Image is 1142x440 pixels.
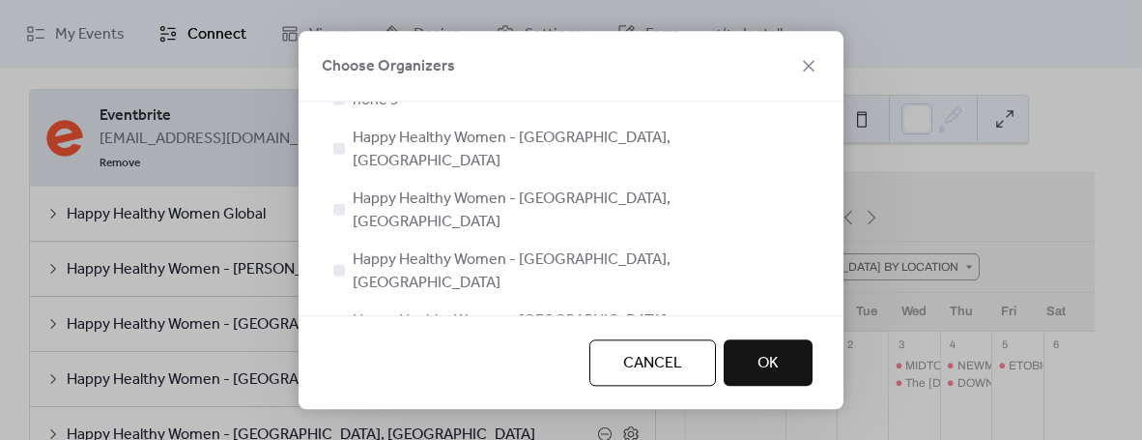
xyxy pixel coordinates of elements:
[757,352,779,375] span: OK
[353,127,813,173] span: Happy Healthy Women - [GEOGRAPHIC_DATA], [GEOGRAPHIC_DATA]
[623,352,682,375] span: Cancel
[724,339,813,386] button: OK
[322,55,455,78] span: Choose Organizers
[353,188,813,234] span: Happy Healthy Women - [GEOGRAPHIC_DATA], [GEOGRAPHIC_DATA]
[589,339,716,386] button: Cancel
[353,89,399,112] span: none 3
[353,309,813,356] span: Happy Healthy Women - [GEOGRAPHIC_DATA], [GEOGRAPHIC_DATA]
[353,249,813,295] span: Happy Healthy Women - [GEOGRAPHIC_DATA], [GEOGRAPHIC_DATA]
